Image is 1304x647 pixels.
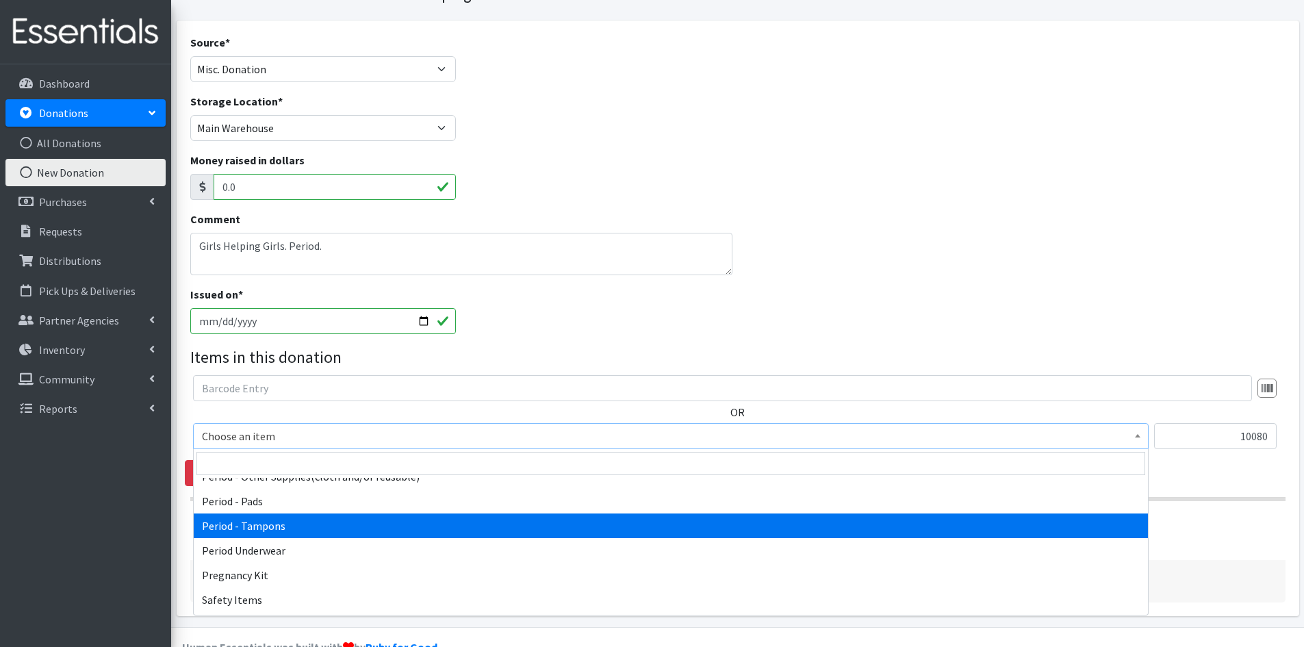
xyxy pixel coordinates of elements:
a: Requests [5,218,166,245]
li: Shoes, boy, [DEMOGRAPHIC_DATA]-6 months [194,612,1148,637]
a: Inventory [5,336,166,364]
a: Purchases [5,188,166,216]
a: Reports [5,395,166,422]
li: Safety Items [194,587,1148,612]
a: Partner Agencies [5,307,166,334]
abbr: required [278,94,283,108]
li: Period - Tampons [194,513,1148,538]
p: Requests [39,225,82,238]
p: Pick Ups & Deliveries [39,284,136,298]
label: Issued on [190,286,243,303]
li: Period - Pads [194,489,1148,513]
span: Choose an item [202,427,1140,446]
span: Choose an item [193,423,1149,449]
p: Reports [39,402,77,416]
a: Dashboard [5,70,166,97]
p: Community [39,372,94,386]
p: Inventory [39,343,85,357]
input: Quantity [1154,423,1277,449]
input: Barcode Entry [193,375,1252,401]
label: Comment [190,211,240,227]
a: Donations [5,99,166,127]
abbr: required [225,36,230,49]
a: Pick Ups & Deliveries [5,277,166,305]
li: Period Underwear [194,538,1148,563]
a: Community [5,366,166,393]
label: OR [730,404,745,420]
img: HumanEssentials [5,9,166,55]
label: Money raised in dollars [190,152,305,168]
a: All Donations [5,129,166,157]
p: Partner Agencies [39,314,119,327]
legend: Items in this donation [190,345,1286,370]
p: Dashboard [39,77,90,90]
label: Source [190,34,230,51]
label: Storage Location [190,93,283,110]
a: Remove [185,460,253,486]
a: New Donation [5,159,166,186]
a: Distributions [5,247,166,275]
p: Donations [39,106,88,120]
p: Distributions [39,254,101,268]
li: Pregnancy Kit [194,563,1148,587]
p: Purchases [39,195,87,209]
abbr: required [238,288,243,301]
